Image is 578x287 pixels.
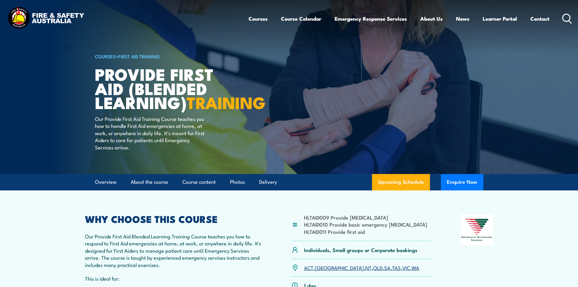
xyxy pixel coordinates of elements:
[412,264,419,271] a: WA
[85,214,262,223] h2: WHY CHOOSE THIS COURSE
[365,264,372,271] a: NT
[95,115,206,151] p: Our Provide First Aid Training Course teaches you how to handle First Aid emergencies at home, at...
[335,11,407,27] a: Emergency Response Services
[95,67,245,109] h1: Provide First Aid (Blended Learning)
[304,214,427,221] li: HLTAID009 Provide [MEDICAL_DATA]
[230,174,245,190] a: Photos
[304,264,313,271] a: ACT
[182,174,216,190] a: Course content
[441,174,483,190] button: Enquire Now
[461,214,493,245] img: Nationally Recognised Training logo.
[281,11,321,27] a: Course Calendar
[373,264,383,271] a: QLD
[392,264,401,271] a: TAS
[304,221,427,228] li: HLTAID010 Provide basic emergency [MEDICAL_DATA]
[315,264,364,271] a: [GEOGRAPHIC_DATA]
[483,11,517,27] a: Learner Portal
[187,89,265,114] strong: TRAINING
[95,174,117,190] a: Overview
[372,174,430,190] a: Upcoming Schedule
[530,11,549,27] a: Contact
[118,53,160,60] a: First Aid Training
[248,11,268,27] a: Courses
[420,11,443,27] a: About Us
[131,174,168,190] a: About the course
[456,11,469,27] a: News
[85,275,262,282] p: This is ideal for:
[259,174,277,190] a: Delivery
[95,53,116,60] a: COURSES
[304,228,427,235] li: HLTAID011 Provide first aid
[85,233,262,268] p: Our Provide First Aid Blended Learning Training Course teaches you how to respond to First Aid em...
[304,264,419,271] p: , , , , , , ,
[402,264,410,271] a: VIC
[304,246,417,253] p: Individuals, Small groups or Corporate bookings
[95,53,245,60] h6: >
[384,264,390,271] a: SA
